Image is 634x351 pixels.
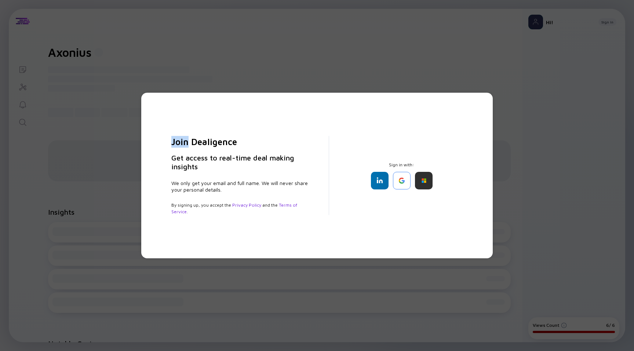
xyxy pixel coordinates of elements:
h2: Join Dealigence [171,136,311,148]
div: By signing up, you accept the and the . [171,202,311,215]
a: Privacy Policy [232,202,261,208]
h3: Get access to real-time deal making insights [171,154,311,171]
div: Sign in with: [347,162,457,189]
div: We only get your email and full name. We will never share your personal details. [171,180,311,193]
